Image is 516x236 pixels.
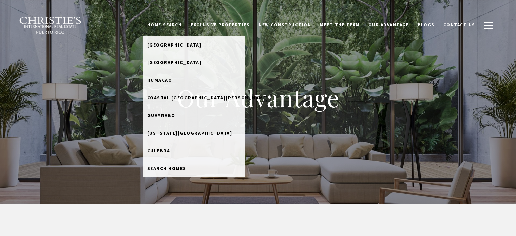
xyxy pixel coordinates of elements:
[147,112,175,119] span: Guaynabo
[316,19,364,32] a: Meet the Team
[413,19,439,32] a: Blogs
[418,22,435,28] span: Blogs
[364,19,414,32] a: Our Advantage
[143,71,245,89] a: Humacao
[143,89,245,107] a: Coastal [GEOGRAPHIC_DATA][PERSON_NAME]
[186,19,254,32] a: Exclusive Properties
[443,22,475,28] span: Contact Us
[143,124,245,142] a: [US_STATE][GEOGRAPHIC_DATA]
[147,42,202,48] span: [GEOGRAPHIC_DATA]
[143,107,245,124] a: Guaynabo
[191,22,250,28] span: Exclusive Properties
[147,59,202,66] span: [GEOGRAPHIC_DATA]
[143,54,245,71] a: [GEOGRAPHIC_DATA]
[147,165,186,171] span: Search Homes
[122,83,394,113] h1: Our Advantage
[19,17,82,34] img: Christie's International Real Estate black text logo
[259,22,311,28] span: New Construction
[143,160,245,177] a: Search Homes
[147,148,170,154] span: Culebra
[368,22,409,28] span: Our Advantage
[143,142,245,160] a: Culebra
[143,36,245,54] a: [GEOGRAPHIC_DATA]
[147,77,172,83] span: Humacao
[143,19,187,32] a: Home Search
[254,19,316,32] a: New Construction
[147,95,268,101] span: Coastal [GEOGRAPHIC_DATA][PERSON_NAME]
[147,130,232,136] span: [US_STATE][GEOGRAPHIC_DATA]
